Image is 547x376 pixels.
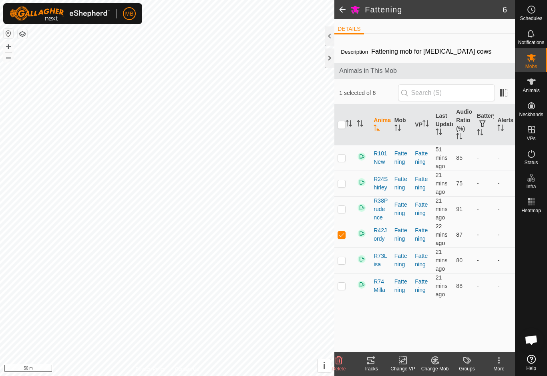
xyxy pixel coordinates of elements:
span: 1 selected of 6 [339,89,398,97]
span: R73Lisa [374,252,388,269]
span: Delete [332,366,346,372]
th: Alerts [494,105,515,145]
button: Reset Map [4,29,13,38]
p-sorticon: Activate to sort [456,134,463,141]
span: 85 [456,155,463,161]
span: 6 Oct 2025 at 8:03 pm [436,197,448,221]
div: Change Mob [419,365,451,372]
td: - [494,196,515,222]
a: Fattening [415,201,428,216]
img: returning on [357,280,366,290]
span: Infra [526,184,536,189]
span: Fattening mob for [MEDICAL_DATA] cows [368,45,495,58]
img: returning on [357,229,366,238]
div: Tracks [355,365,387,372]
span: Animals in This Mob [339,66,510,76]
span: Notifications [518,40,544,45]
td: - [494,145,515,171]
span: Neckbands [519,112,543,117]
span: Heatmap [521,208,541,213]
span: R24Shirley [374,175,388,192]
td: - [494,247,515,273]
span: Schedules [520,16,542,21]
span: 6 Oct 2025 at 7:33 pm [436,146,448,169]
span: R74Milla [374,277,388,294]
button: Map Layers [18,29,27,39]
input: Search (S) [398,84,495,101]
a: Contact Us [175,366,199,373]
span: 6 Oct 2025 at 8:03 pm [436,249,448,272]
td: - [474,171,495,196]
span: Mobs [525,64,537,69]
a: Fattening [415,227,428,242]
p-sorticon: Activate to sort [477,130,483,137]
span: 75 [456,180,463,187]
div: Open chat [519,328,543,352]
span: 6 Oct 2025 at 8:03 pm [436,172,448,195]
img: returning on [357,254,366,264]
th: Battery [474,105,495,145]
p-sorticon: Activate to sort [357,121,363,128]
span: Animals [523,88,540,93]
td: - [494,273,515,299]
span: R42Jordy [374,226,388,243]
td: - [494,222,515,247]
h2: Fattening [365,5,503,14]
span: Status [524,160,538,165]
div: Groups [451,365,483,372]
span: 88 [456,283,463,289]
div: Fattening [394,252,409,269]
label: Description [341,49,368,55]
button: + [4,42,13,52]
span: R38Prudence [374,197,388,222]
th: Last Updated [432,105,453,145]
p-sorticon: Activate to sort [497,126,504,132]
button: i [318,359,331,372]
div: Fattening [394,277,409,294]
p-sorticon: Activate to sort [374,126,380,132]
a: Help [515,352,547,374]
img: Gallagher Logo [10,6,110,21]
img: returning on [357,203,366,213]
a: Fattening [415,176,428,191]
span: R101New [374,149,388,166]
td: - [474,247,495,273]
img: returning on [357,152,366,161]
div: More [483,365,515,372]
div: Change VP [387,365,419,372]
span: MB [125,10,134,18]
th: Mob [391,105,412,145]
td: - [494,171,515,196]
td: - [474,145,495,171]
a: Fattening [415,253,428,267]
span: 80 [456,257,463,263]
div: Fattening [394,149,409,166]
th: Audio Ratio (%) [453,105,474,145]
span: 91 [456,206,463,212]
span: 6 [503,4,507,16]
div: Fattening [394,226,409,243]
span: 6 Oct 2025 at 8:03 pm [436,274,448,298]
td: - [474,273,495,299]
p-sorticon: Activate to sort [436,130,442,136]
span: 87 [456,231,463,238]
th: Animal [370,105,391,145]
td: - [474,222,495,247]
div: Fattening [394,201,409,217]
th: VP [412,105,432,145]
span: i [323,360,326,371]
span: Help [526,366,536,371]
a: Fattening [415,278,428,293]
div: Fattening [394,175,409,192]
span: 6 Oct 2025 at 8:02 pm [436,223,448,246]
p-sorticon: Activate to sort [422,121,429,128]
button: – [4,52,13,62]
td: - [474,196,495,222]
a: Privacy Policy [136,366,166,373]
a: Fattening [415,150,428,165]
p-sorticon: Activate to sort [346,121,352,128]
p-sorticon: Activate to sort [394,126,401,132]
span: VPs [527,136,535,141]
li: DETAILS [334,25,364,34]
img: returning on [357,177,366,187]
